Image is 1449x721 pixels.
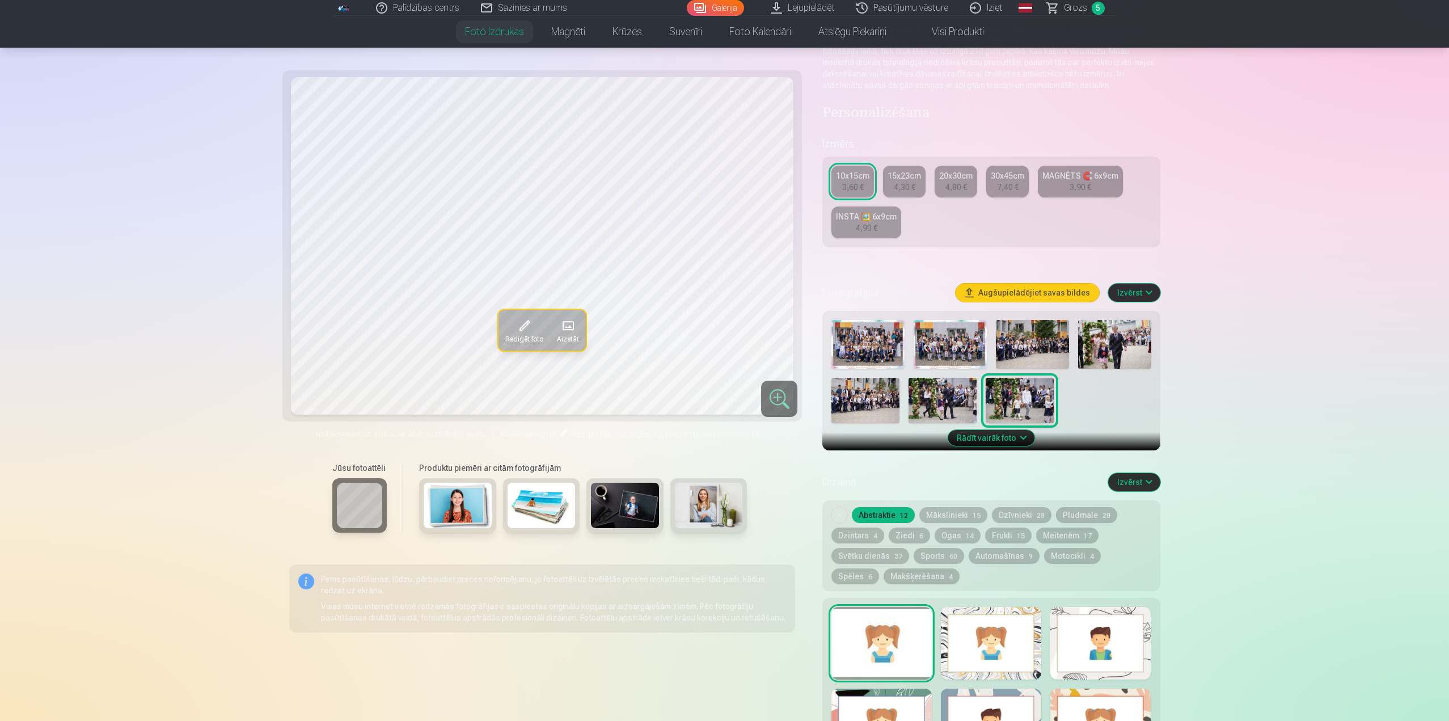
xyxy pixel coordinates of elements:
[966,532,974,540] span: 14
[571,429,614,438] span: Rediģēt foto
[716,16,805,48] a: Foto kalendāri
[538,16,599,48] a: Magnēti
[919,507,987,523] button: Mākslinieki15
[997,182,1019,193] div: 7,40 €
[831,548,909,564] button: Svētku dienās37
[884,568,960,584] button: Makšķerēšana4
[948,430,1034,446] button: Rādīt vairāk foto
[986,166,1029,197] a: 30x45cm7,40 €
[1044,548,1101,564] button: Motocikli4
[451,16,538,48] a: Foto izdrukas
[956,284,1099,302] button: Augšupielādējiet savas bildes
[985,528,1032,543] button: Frukti15
[1042,170,1118,182] div: MAGNĒTS 🧲 6x9cm
[656,16,716,48] a: Suvenīri
[1090,553,1094,560] span: 4
[831,528,884,543] button: Dzintars4
[1064,1,1087,15] span: Grozs
[500,429,556,438] span: Noklikšķiniet uz
[556,429,559,438] span: "
[900,16,998,48] a: Visi produkti
[321,574,787,596] p: Pirms pasūtīšanas, lūdzu, pārbaudiet preces noformējumu, jo fotoattēli uz izvēlētās preces izskat...
[505,335,543,344] span: Rediģēt foto
[1056,507,1117,523] button: Pludmale20
[1036,528,1099,543] button: Meitenēm17
[868,573,872,581] span: 6
[949,573,953,581] span: 4
[836,211,897,222] div: INSTA 🖼️ 6x9cm
[1038,166,1123,197] a: MAGNĒTS 🧲 6x9cm3,90 €
[831,166,874,197] a: 10x15cm3,60 €
[557,335,579,344] span: Aizstāt
[1108,473,1160,491] button: Izvērst
[894,182,915,193] div: 4,30 €
[1102,512,1110,520] span: 20
[1070,182,1091,193] div: 3,90 €
[894,553,902,560] span: 37
[614,429,618,438] span: "
[973,512,981,520] span: 15
[618,429,768,438] span: lai apgrieztu, pagrieztu vai piemērotu filtru
[969,548,1040,564] button: Automašīnas9
[1092,2,1105,15] span: 5
[888,170,921,182] div: 15x23cm
[842,182,864,193] div: 3,60 €
[831,568,879,584] button: Spēles6
[945,182,967,193] div: 4,80 €
[831,206,901,238] a: INSTA 🖼️ 6x9cm4,90 €
[822,474,1099,490] h5: Dizains
[822,23,1160,91] p: Mūsu fotoattēlu izdrukas uz Fuji Film Crystal profesionālās kvalitātes papīra saglabās jūsu īpašo...
[1037,512,1045,520] span: 28
[599,16,656,48] a: Krūzes
[873,532,877,540] span: 4
[822,104,1160,123] h4: Personalizēšana
[321,601,787,623] p: Visas mūsu internet vietnē redzamās fotogrāfijas ir saspiestas oriģinālu kopijas ar aizsargājošām...
[852,507,915,523] button: Abstraktie12
[900,512,908,520] span: 12
[550,310,586,351] button: Aizstāt
[822,285,946,301] h5: Fotogrāfijas
[889,528,930,543] button: Ziedi6
[991,170,1024,182] div: 30x45cm
[338,5,350,11] img: /fa3
[914,548,964,564] button: Sports60
[822,136,1160,152] h5: Izmērs
[1017,532,1025,540] span: 15
[919,532,923,540] span: 6
[935,166,977,197] a: 20x30cm4,80 €
[939,170,973,182] div: 20x30cm
[856,222,877,234] div: 4,90 €
[949,553,957,560] span: 60
[332,462,387,474] h6: Jūsu fotoattēli
[836,170,869,182] div: 10x15cm
[415,462,751,474] h6: Produktu piemēri ar citām fotogrāfijām
[316,428,486,440] span: Noklikšķiniet uz attēla, lai atvērtu izvērstu skatu
[935,528,981,543] button: Ogas14
[883,166,926,197] a: 15x23cm4,30 €
[805,16,900,48] a: Atslēgu piekariņi
[1029,553,1033,560] span: 9
[499,310,550,351] button: Rediģēt foto
[1108,284,1160,302] button: Izvērst
[1084,532,1092,540] span: 17
[992,507,1051,523] button: Dzīvnieki28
